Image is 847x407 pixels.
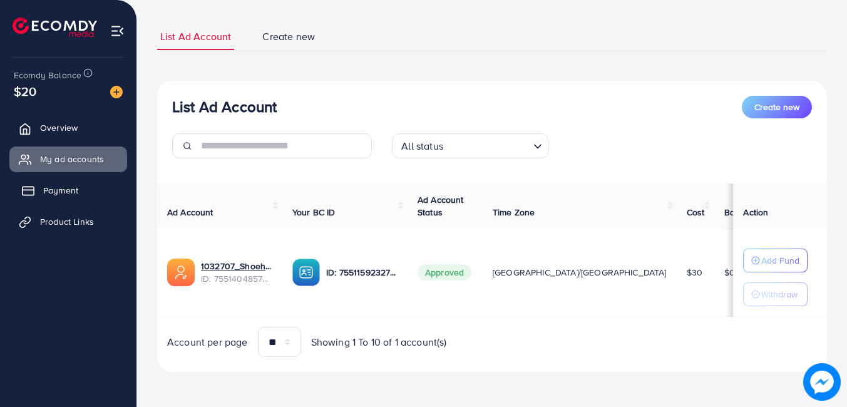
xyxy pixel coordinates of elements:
[201,260,272,286] div: <span class='underline'>1032707_Shoehub Adaccount_1758198707876</span></br>7551404857358336007
[201,272,272,285] span: ID: 7551404857358336007
[418,193,464,219] span: Ad Account Status
[167,259,195,286] img: ic-ads-acc.e4c84228.svg
[13,18,97,37] img: logo
[742,96,812,118] button: Create new
[9,147,127,172] a: My ad accounts
[761,287,798,302] p: Withdraw
[9,115,127,140] a: Overview
[447,135,528,155] input: Search for option
[14,69,81,81] span: Ecomdy Balance
[110,86,123,98] img: image
[167,335,248,349] span: Account per page
[687,266,702,279] span: $30
[43,184,78,197] span: Payment
[311,335,447,349] span: Showing 1 To 10 of 1 account(s)
[14,82,36,100] span: $20
[743,282,808,306] button: Withdraw
[40,153,104,165] span: My ad accounts
[743,249,808,272] button: Add Fund
[172,98,277,116] h3: List Ad Account
[9,178,127,203] a: Payment
[418,264,471,281] span: Approved
[493,206,535,219] span: Time Zone
[804,364,841,401] img: image
[292,259,320,286] img: ic-ba-acc.ded83a64.svg
[40,215,94,228] span: Product Links
[754,101,799,113] span: Create new
[326,265,398,280] p: ID: 7551159232750501904
[110,24,125,38] img: menu
[160,29,231,44] span: List Ad Account
[743,206,768,219] span: Action
[399,137,446,155] span: All status
[493,266,667,279] span: [GEOGRAPHIC_DATA]/[GEOGRAPHIC_DATA]
[687,206,705,219] span: Cost
[201,260,272,272] a: 1032707_Shoehub Adaccount_1758198707876
[292,206,336,219] span: Your BC ID
[392,133,548,158] div: Search for option
[167,206,213,219] span: Ad Account
[9,209,127,234] a: Product Links
[761,253,799,268] p: Add Fund
[40,121,78,134] span: Overview
[262,29,315,44] span: Create new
